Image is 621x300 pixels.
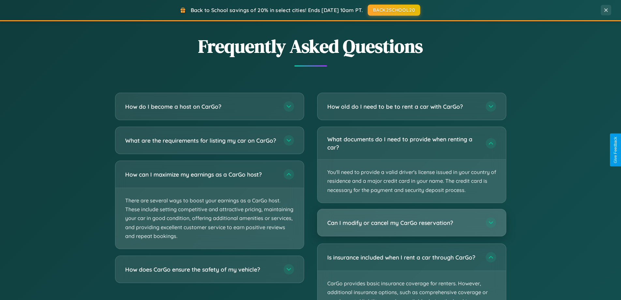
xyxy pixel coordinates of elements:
h3: Can I modify or cancel my CarGo reservation? [327,219,479,227]
h3: How does CarGo ensure the safety of my vehicle? [125,265,277,274]
div: Give Feedback [613,137,618,163]
h3: How do I become a host on CarGo? [125,103,277,111]
p: You'll need to provide a valid driver's license issued in your country of residence and a major c... [318,160,506,203]
h3: What documents do I need to provide when renting a car? [327,135,479,151]
h3: What are the requirements for listing my car on CarGo? [125,136,277,145]
span: Back to School savings of 20% in select cities! Ends [DATE] 10am PT. [191,7,363,13]
h3: Is insurance included when I rent a car through CarGo? [327,253,479,261]
h3: How can I maximize my earnings as a CarGo host? [125,170,277,179]
button: BACK2SCHOOL20 [368,5,420,16]
h2: Frequently Asked Questions [115,34,506,59]
h3: How old do I need to be to rent a car with CarGo? [327,103,479,111]
p: There are several ways to boost your earnings as a CarGo host. These include setting competitive ... [115,188,304,249]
